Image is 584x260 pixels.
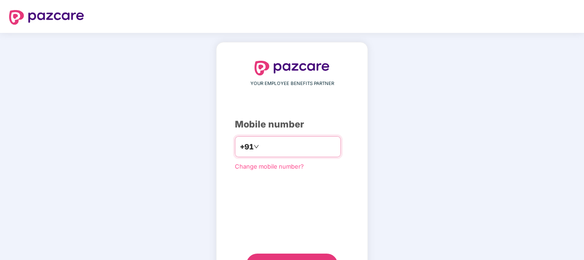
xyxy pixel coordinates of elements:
img: logo [9,10,84,25]
div: Mobile number [235,117,349,132]
span: down [254,144,259,149]
a: Change mobile number? [235,163,304,170]
span: YOUR EMPLOYEE BENEFITS PARTNER [250,80,334,87]
span: +91 [240,141,254,153]
img: logo [255,61,329,75]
